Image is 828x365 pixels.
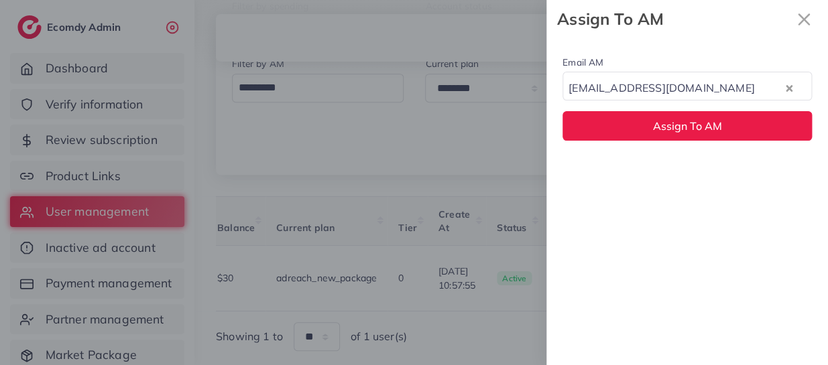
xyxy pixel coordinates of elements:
[790,5,817,33] button: Close
[566,78,757,98] span: [EMAIL_ADDRESS][DOMAIN_NAME]
[786,80,792,95] button: Clear Selected
[563,72,812,100] div: Search for option
[653,119,722,133] span: Assign To AM
[557,7,790,31] strong: Assign To AM
[758,75,782,98] input: Search for option
[790,6,817,33] svg: x
[563,111,812,140] button: Assign To AM
[563,56,603,69] label: Email AM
